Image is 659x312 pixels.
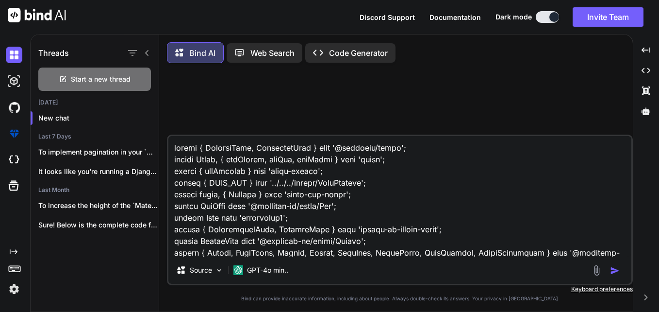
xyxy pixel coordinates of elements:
[250,47,295,59] p: Web Search
[6,99,22,116] img: githubDark
[610,266,620,276] img: icon
[360,12,415,22] button: Discord Support
[38,167,159,176] p: It looks like you're running a Django...
[429,13,481,21] span: Documentation
[6,47,22,63] img: darkChat
[189,47,215,59] p: Bind AI
[6,152,22,168] img: cloudideIcon
[38,113,159,123] p: New chat
[38,147,159,157] p: To implement pagination in your `MaterialReactTable` and...
[233,265,243,275] img: GPT-4o mini
[31,99,159,106] h2: [DATE]
[6,73,22,89] img: darkAi-studio
[429,12,481,22] button: Documentation
[71,74,131,84] span: Start a new thread
[168,136,631,257] textarea: loremi { DolorsiTame, ConsectetUrad } elit '@seddoeiu/tempo'; incidi Utlab, { etdOlorem, aliQua, ...
[360,13,415,21] span: Discord Support
[190,265,212,275] p: Source
[329,47,388,59] p: Code Generator
[6,125,22,142] img: premium
[38,220,159,230] p: Sure! Below is the complete code for...
[6,281,22,297] img: settings
[38,201,159,210] p: To increase the height of the `MaterialReactTable`,...
[247,265,288,275] p: GPT-4o min..
[167,295,633,302] p: Bind can provide inaccurate information, including about people. Always double-check its answers....
[591,265,602,276] img: attachment
[573,7,643,27] button: Invite Team
[38,47,69,59] h1: Threads
[495,12,532,22] span: Dark mode
[31,133,159,140] h2: Last 7 Days
[215,266,223,275] img: Pick Models
[167,285,633,293] p: Keyboard preferences
[31,186,159,194] h2: Last Month
[8,8,66,22] img: Bind AI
